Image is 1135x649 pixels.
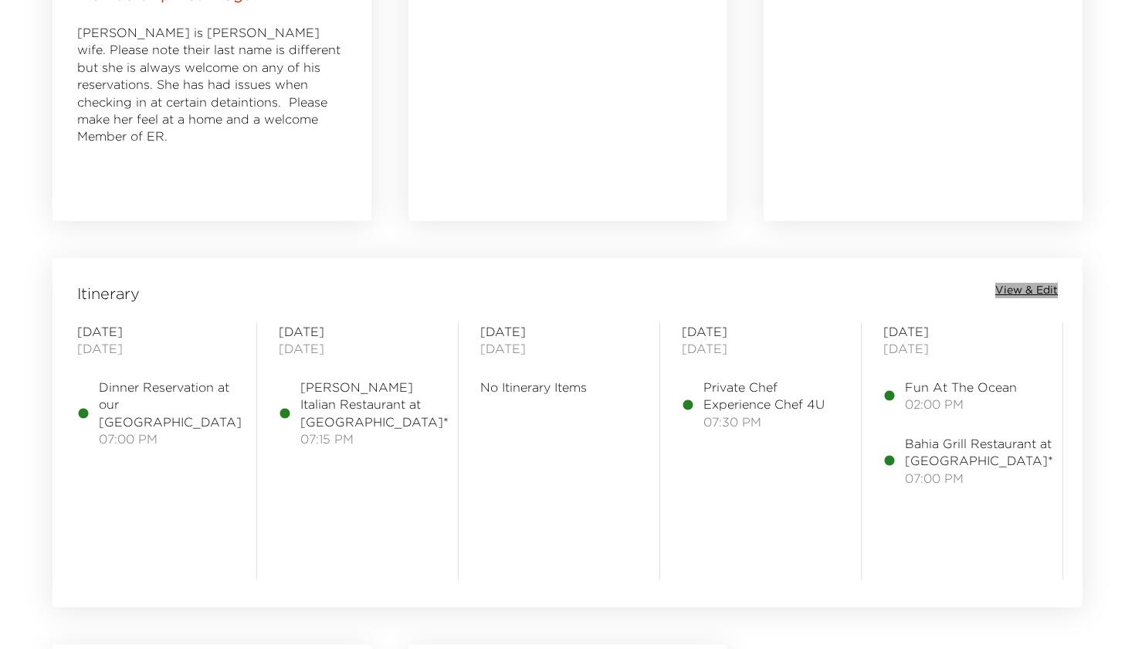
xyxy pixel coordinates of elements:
[703,413,839,430] span: 07:30 PM
[77,323,235,340] span: [DATE]
[279,323,436,340] span: [DATE]
[77,283,140,304] span: Itinerary
[682,340,839,357] span: [DATE]
[480,379,638,396] span: No Itinerary Items
[995,283,1058,298] button: View & Edit
[905,379,1017,396] span: Fun At The Ocean
[480,340,638,357] span: [DATE]
[300,430,449,447] span: 07:15 PM
[77,340,235,357] span: [DATE]
[99,430,242,447] span: 07:00 PM
[703,379,839,413] span: Private Chef Experience Chef 4U
[77,24,347,145] div: [PERSON_NAME] is [PERSON_NAME] wife. Please note their last name is different but she is always w...
[682,323,839,340] span: [DATE]
[300,379,449,430] span: [PERSON_NAME] Italian Restaurant at [GEOGRAPHIC_DATA]*
[883,323,1041,340] span: [DATE]
[279,340,436,357] span: [DATE]
[905,396,1017,413] span: 02:00 PM
[99,379,242,430] span: Dinner Reservation at our [GEOGRAPHIC_DATA]
[883,340,1041,357] span: [DATE]
[905,435,1053,470] span: Bahia Grill Restaurant at [GEOGRAPHIC_DATA]*
[905,470,1053,487] span: 07:00 PM
[480,323,638,340] span: [DATE]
